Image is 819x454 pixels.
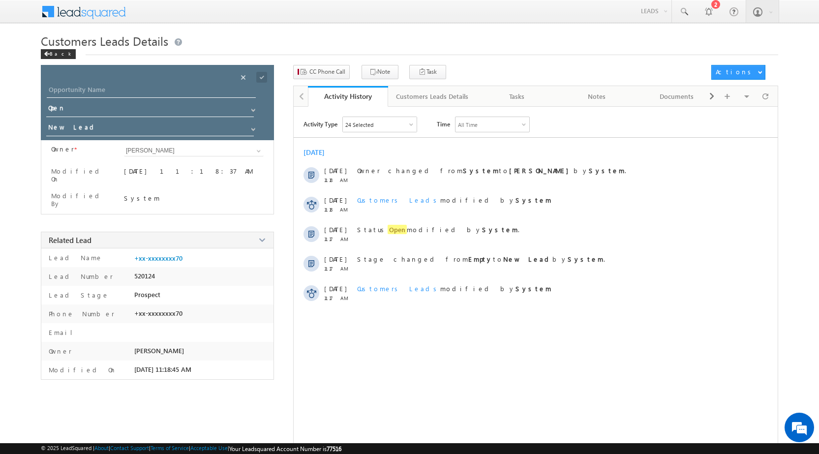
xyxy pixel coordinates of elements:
span: Time [437,117,450,131]
span: Activity Type [303,117,337,131]
strong: System [482,225,518,234]
span: Stage changed from to by . [357,255,605,263]
label: Owner [51,145,74,153]
strong: System [516,196,551,204]
span: CC Phone Call [309,67,345,76]
span: [DATE] [324,284,346,293]
a: Tasks [477,86,557,107]
span: Customers Leads [357,284,440,293]
span: Customers Leads [357,196,440,204]
a: Show All Items [246,103,258,113]
a: Terms of Service [151,445,189,451]
div: Tasks [485,91,548,102]
div: Notes [565,91,629,102]
strong: [PERSON_NAME] [509,166,574,175]
a: Contact Support [110,445,149,451]
label: Modified By [51,192,112,208]
div: [DATE] [303,148,335,157]
strong: New Lead [503,255,552,263]
a: +xx-xxxxxxxx70 [134,254,182,262]
div: Activity History [315,91,381,101]
span: modified by [357,196,551,204]
span: 11:18 AM [324,177,354,183]
input: Stage [46,121,254,136]
span: [DATE] [324,166,346,175]
span: [DATE] [324,225,346,234]
strong: System [589,166,625,175]
a: Show All Items [246,122,258,132]
strong: System [463,166,499,175]
span: 11:18 AM [324,207,354,212]
label: Lead Stage [46,291,109,299]
div: All Time [458,121,478,128]
span: Your Leadsquared Account Number is [229,445,341,453]
div: Actions [716,67,755,76]
div: Documents [645,91,708,102]
a: Acceptable Use [190,445,228,451]
a: About [94,445,109,451]
button: Task [409,65,446,79]
strong: System [568,255,604,263]
a: Customers Leads Details [388,86,477,107]
span: [DATE] 11:18:45 AM [134,365,191,373]
label: Modified On [51,167,112,183]
div: 24 Selected [345,121,373,128]
span: modified by [357,284,551,293]
span: Owner changed from to by . [357,166,626,175]
label: Lead Number [46,272,113,280]
label: Phone Number [46,309,115,318]
strong: Empty [468,255,493,263]
span: 77516 [327,445,341,453]
span: Status modified by . [357,225,519,234]
strong: System [516,284,551,293]
input: Opportunity Name Opportunity Name [47,84,256,98]
div: Customers Leads Details [396,91,468,102]
a: Activity History [308,86,388,107]
span: Open [388,225,407,234]
span: Related Lead [49,235,91,245]
div: [DATE] 11:18:37 AM [124,167,264,181]
span: 11:17 AM [324,236,354,242]
input: Status [46,102,254,117]
a: Documents [637,86,717,107]
span: +xx-xxxxxxxx70 [134,309,182,317]
button: CC Phone Call [293,65,350,79]
button: Actions [711,65,765,80]
span: [DATE] [324,196,346,204]
span: © 2025 LeadSquared | | | | | [41,445,341,453]
span: Customers Leads Details [41,33,168,49]
div: Owner Changed,Status Changed,Stage Changed,Source Changed,Notes & 19 more.. [343,117,417,132]
a: Notes [557,86,637,107]
span: 520124 [134,272,155,280]
span: 11:17 AM [324,266,354,272]
span: [DATE] [324,255,346,263]
a: Show All Items [251,146,264,156]
span: Prospect [134,291,160,299]
div: Back [41,49,76,59]
label: Email [46,328,80,336]
label: Modified On [46,365,117,374]
label: Owner [46,347,72,355]
span: [PERSON_NAME] [134,347,184,355]
span: 11:17 AM [324,295,354,301]
input: Type to Search [124,145,264,156]
div: System [124,194,264,202]
label: Lead Name [46,253,103,262]
button: Note [362,65,398,79]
